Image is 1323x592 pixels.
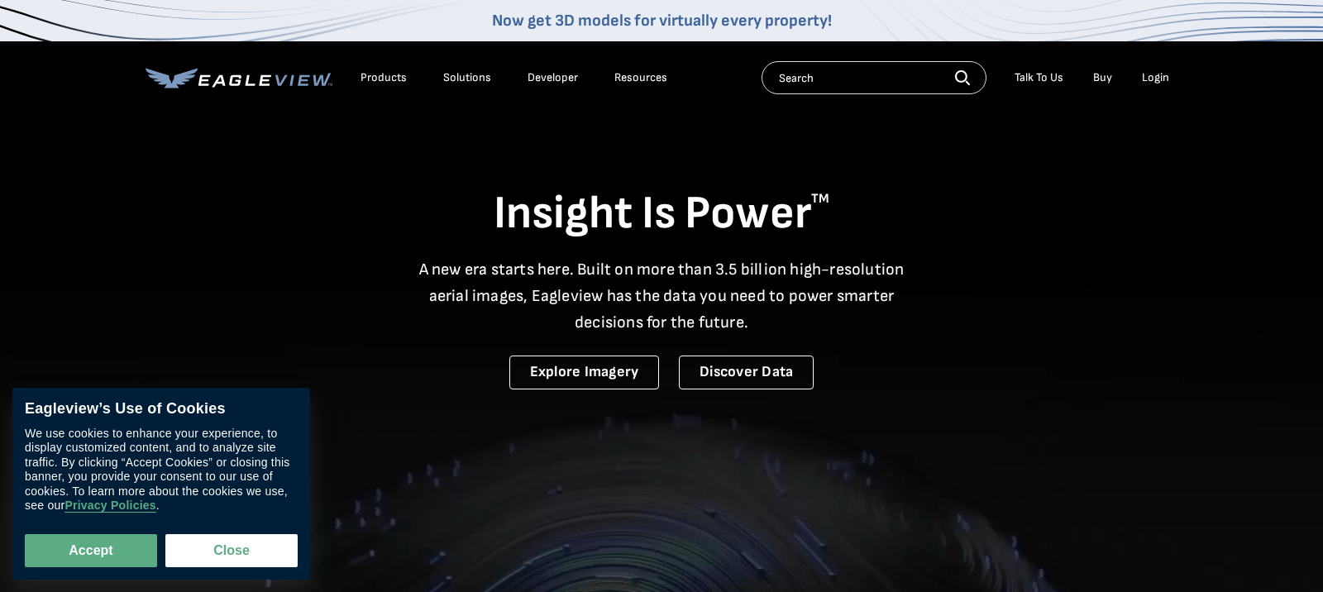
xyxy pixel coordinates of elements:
[443,70,491,85] div: Solutions
[408,256,915,336] p: A new era starts here. Built on more than 3.5 billion high-resolution aerial images, Eagleview ha...
[1142,70,1169,85] div: Login
[1093,70,1112,85] a: Buy
[25,534,157,567] button: Accept
[509,356,660,389] a: Explore Imagery
[1015,70,1063,85] div: Talk To Us
[25,427,298,513] div: We use cookies to enhance your experience, to display customized content, and to analyze site tra...
[146,185,1177,243] h1: Insight Is Power
[679,356,814,389] a: Discover Data
[614,70,667,85] div: Resources
[25,400,298,418] div: Eagleview’s Use of Cookies
[528,70,578,85] a: Developer
[762,61,986,94] input: Search
[811,191,829,207] sup: TM
[165,534,298,567] button: Close
[64,499,155,513] a: Privacy Policies
[492,11,832,31] a: Now get 3D models for virtually every property!
[361,70,407,85] div: Products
